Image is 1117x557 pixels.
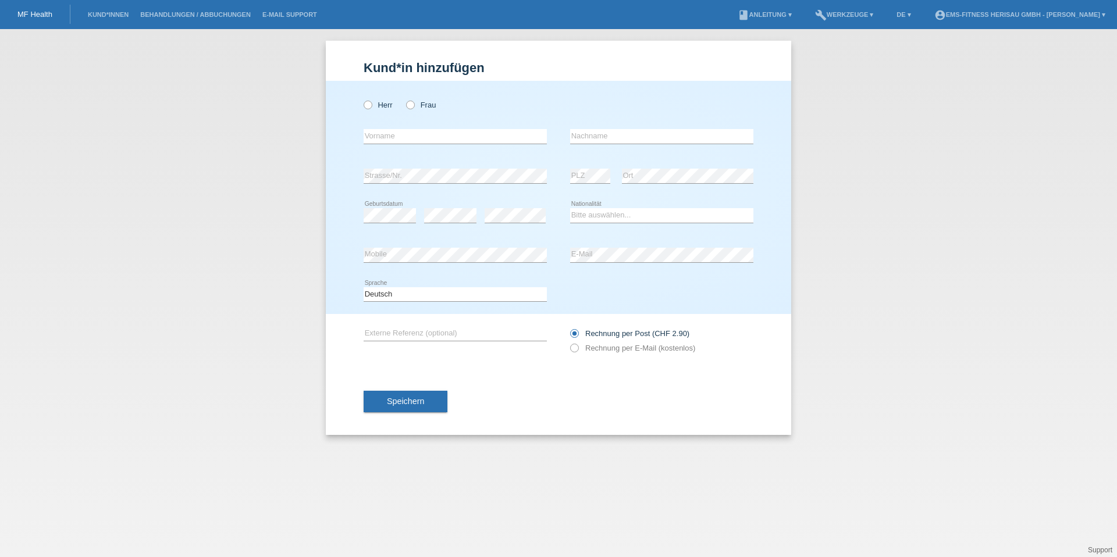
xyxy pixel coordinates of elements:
input: Rechnung per E-Mail (kostenlos) [570,344,578,358]
label: Rechnung per E-Mail (kostenlos) [570,344,695,352]
input: Rechnung per Post (CHF 2.90) [570,329,578,344]
a: account_circleEMS-Fitness Herisau GmbH - [PERSON_NAME] ▾ [929,11,1111,18]
span: Speichern [387,397,424,406]
i: account_circle [934,9,946,21]
a: buildWerkzeuge ▾ [809,11,880,18]
i: book [738,9,749,21]
i: build [815,9,827,21]
a: bookAnleitung ▾ [732,11,798,18]
input: Herr [364,101,371,108]
label: Herr [364,101,393,109]
a: E-Mail Support [257,11,323,18]
h1: Kund*in hinzufügen [364,60,753,75]
a: DE ▾ [891,11,916,18]
input: Frau [406,101,414,108]
a: Behandlungen / Abbuchungen [134,11,257,18]
a: MF Health [17,10,52,19]
a: Support [1088,546,1112,554]
button: Speichern [364,391,447,413]
label: Rechnung per Post (CHF 2.90) [570,329,689,338]
label: Frau [406,101,436,109]
a: Kund*innen [82,11,134,18]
